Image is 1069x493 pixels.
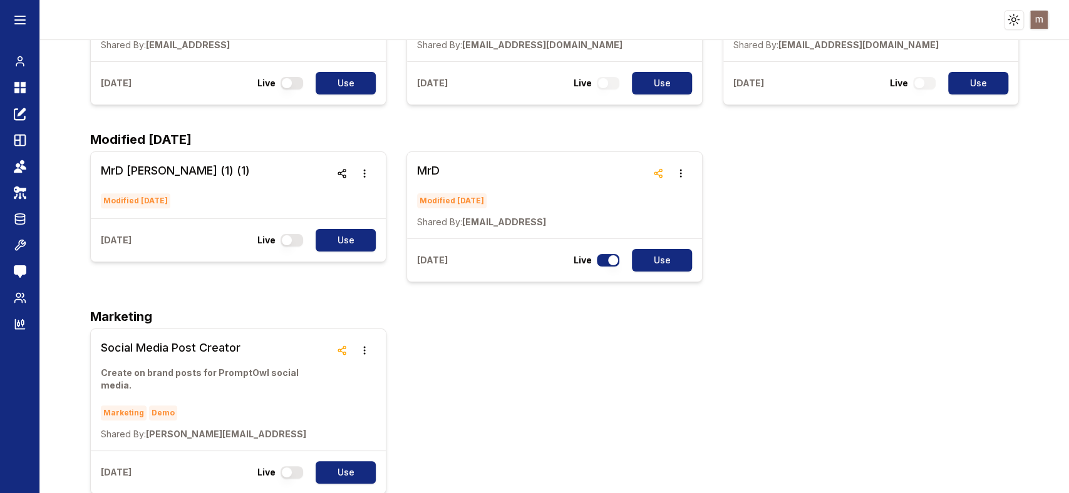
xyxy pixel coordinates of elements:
button: Use [316,461,376,484]
a: Use [308,72,376,94]
h2: Marketing [90,307,1019,326]
span: Shared By: [101,39,146,50]
button: Use [316,72,376,94]
p: Live [257,77,276,89]
p: Create on brand posts for PromptOwl social media. [101,367,331,392]
span: Demo [149,405,177,420]
a: Social Media Post CreatorCreate on brand posts for PromptOwl social media.MarketingDemoShared By:... [101,339,331,440]
p: Live [890,77,908,89]
button: Use [948,72,1008,94]
img: feedback [14,265,26,278]
p: Live [257,234,276,246]
p: [DATE] [101,234,132,246]
p: [EMAIL_ADDRESS][DOMAIN_NAME] [417,39,622,51]
span: Modified [DATE] [417,193,487,208]
a: Use [308,229,376,252]
img: ACg8ocJF9pzeCqlo4ezUS9X6Xfqcx_FUcdFr9_JrUZCRfvkAGUe5qw=s96-c [1030,11,1048,29]
a: Use [624,72,692,94]
p: Live [257,466,276,479]
button: Use [632,72,692,94]
span: Marketing [101,405,147,420]
h2: Modified [DATE] [90,130,1019,149]
p: [EMAIL_ADDRESS] [101,39,242,51]
h3: Social Media Post Creator [101,339,331,357]
p: [DATE] [101,466,132,479]
button: Use [632,249,692,272]
span: Shared By: [417,39,462,50]
a: Use [941,72,1008,94]
a: Use [308,461,376,484]
p: Live [574,254,592,267]
h3: MrD [PERSON_NAME] (1) (1) [101,162,250,180]
p: [DATE] [417,77,448,89]
span: Shared By: [101,429,146,439]
span: Shared By: [417,216,462,227]
h3: MrD [417,162,546,180]
a: Use [624,249,692,272]
p: [DATE] [733,77,764,89]
a: MrD [PERSON_NAME] (1) (1)Modified [DATE] [101,162,250,208]
a: MrDModified [DATE]Shared By:[EMAIL_ADDRESS] [417,162,546,228]
p: Live [574,77,592,89]
p: [DATE] [101,77,132,89]
span: Shared By: [733,39,778,50]
button: Use [316,229,376,252]
p: [EMAIL_ADDRESS][DOMAIN_NAME] [733,39,939,51]
span: Modified [DATE] [101,193,170,208]
p: [PERSON_NAME][EMAIL_ADDRESS] [101,428,331,440]
p: [EMAIL_ADDRESS] [417,216,546,228]
p: [DATE] [417,254,448,267]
